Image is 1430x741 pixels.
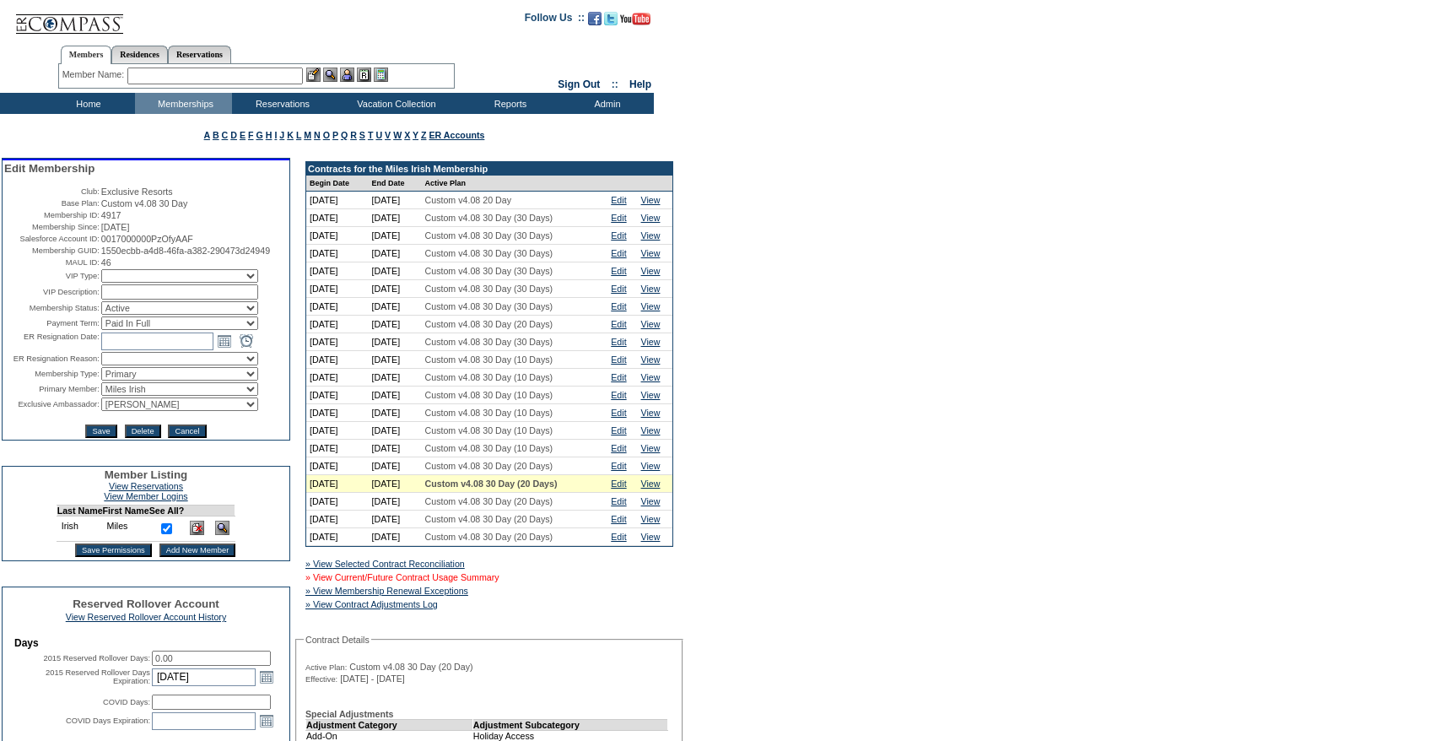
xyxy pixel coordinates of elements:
a: Edit [611,354,626,365]
a: Reservations [168,46,231,63]
a: P [332,130,338,140]
td: Miles [103,517,149,542]
a: View [641,425,661,435]
td: [DATE] [369,316,422,333]
span: Custom v4.08 30 Day (10 Days) [425,408,553,418]
td: Last Name [57,506,102,517]
a: B [213,130,219,140]
span: Custom v4.08 30 Day (30 Days) [425,230,553,241]
td: [DATE] [306,351,369,369]
td: Contracts for the Miles Irish Membership [306,162,672,176]
input: Cancel [168,425,206,438]
td: ER Resignation Reason: [4,352,100,365]
a: View [641,301,661,311]
td: ER Resignation Date: [4,332,100,350]
a: View [641,372,661,382]
span: Custom v4.08 30 Day (20 Days) [425,532,553,542]
img: View [323,68,337,82]
td: Admin [557,93,654,114]
span: Edit Membership [4,162,94,175]
td: See All? [149,506,185,517]
img: Follow us on Twitter [604,12,618,25]
input: Save Permissions [75,544,152,557]
a: I [274,130,277,140]
a: View [641,496,661,506]
label: COVID Days Expiration: [66,717,150,725]
span: Custom v4.08 30 Day (10 Days) [425,443,553,453]
span: Custom v4.08 30 Day (20 Days) [425,496,553,506]
a: Edit [611,408,626,418]
td: [DATE] [306,528,369,546]
a: T [368,130,374,140]
td: Irish [57,517,102,542]
a: » View Current/Future Contract Usage Summary [305,572,499,582]
td: [DATE] [306,404,369,422]
td: [DATE] [306,262,369,280]
a: Open the time view popup. [237,332,256,350]
td: [DATE] [306,192,369,209]
td: [DATE] [306,440,369,457]
a: Edit [611,248,626,258]
span: Custom v4.08 30 Day [101,198,187,208]
img: Subscribe to our YouTube Channel [620,13,650,25]
a: Edit [611,230,626,241]
td: [DATE] [369,333,422,351]
a: Residences [111,46,168,63]
td: [DATE] [369,422,422,440]
span: Custom v4.08 30 Day (30 Days) [425,248,553,258]
legend: Contract Details [304,635,371,645]
td: [DATE] [306,475,369,493]
td: [DATE] [306,511,369,528]
span: Exclusive Resorts [101,187,173,197]
td: Active Plan [422,176,608,192]
td: [DATE] [369,298,422,316]
div: Member Name: [62,68,127,82]
label: 2015 Reserved Rollover Days: [43,654,150,663]
td: Follow Us :: [525,10,585,30]
td: Memberships [135,93,232,114]
a: Edit [611,425,626,435]
span: 0017000000PzOfyAAF [101,234,193,244]
a: Edit [611,266,626,276]
a: C [222,130,229,140]
td: Adjustment Subcategory [472,719,667,730]
td: [DATE] [306,245,369,262]
img: b_edit.gif [306,68,321,82]
td: First Name [103,506,149,517]
a: U [375,130,382,140]
span: Custom v4.08 30 Day (20 Day) [349,662,472,672]
a: Edit [611,496,626,506]
a: ER Accounts [429,130,484,140]
span: Custom v4.08 30 Day (20 Days) [425,461,553,471]
img: Delete [190,521,204,535]
td: VIP Type: [4,269,100,283]
span: [DATE] [101,222,130,232]
td: Payment Term: [4,316,100,330]
a: G [256,130,262,140]
a: D [230,130,237,140]
span: Reserved Rollover Account [73,598,219,610]
a: Edit [611,479,626,489]
a: Edit [611,443,626,453]
span: Custom v4.08 30 Day (20 Days) [425,514,553,524]
a: Open the calendar popup. [257,711,276,730]
td: [DATE] [306,493,369,511]
a: Help [629,78,651,90]
a: Subscribe to our YouTube Channel [620,17,650,27]
td: Club: [4,187,100,197]
td: [DATE] [306,316,369,333]
td: [DATE] [369,387,422,404]
a: J [279,130,284,140]
a: W [393,130,402,140]
img: View Dashboard [215,521,229,535]
a: Q [341,130,348,140]
td: [DATE] [306,227,369,245]
td: Membership Status: [4,301,100,315]
a: Edit [611,390,626,400]
a: View [641,390,661,400]
a: V [385,130,391,140]
img: Impersonate [340,68,354,82]
a: View [641,195,661,205]
a: View [641,337,661,347]
a: R [350,130,357,140]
